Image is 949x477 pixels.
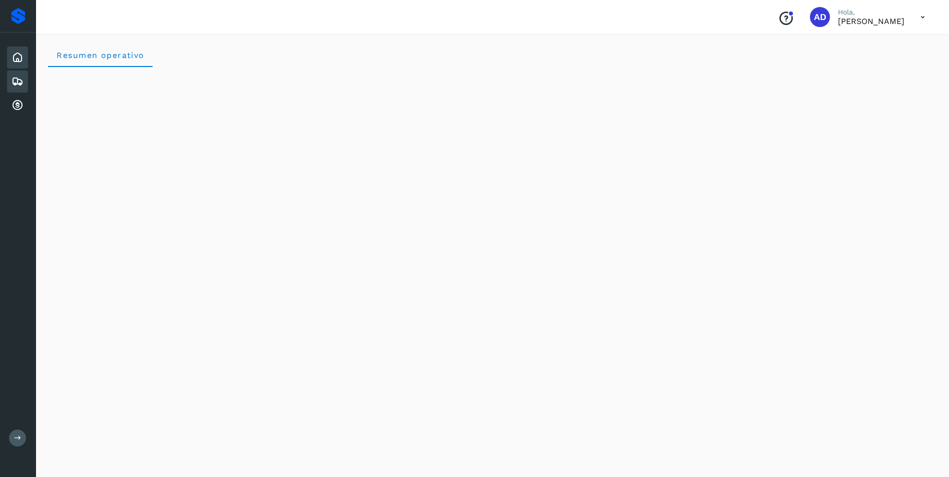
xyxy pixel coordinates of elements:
[7,70,28,92] div: Embarques
[838,8,904,16] p: Hola,
[7,46,28,68] div: Inicio
[56,50,145,60] span: Resumen operativo
[838,16,904,26] p: ANGELICA DOMINGUEZ HERNANDEZ
[7,94,28,116] div: Cuentas por cobrar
